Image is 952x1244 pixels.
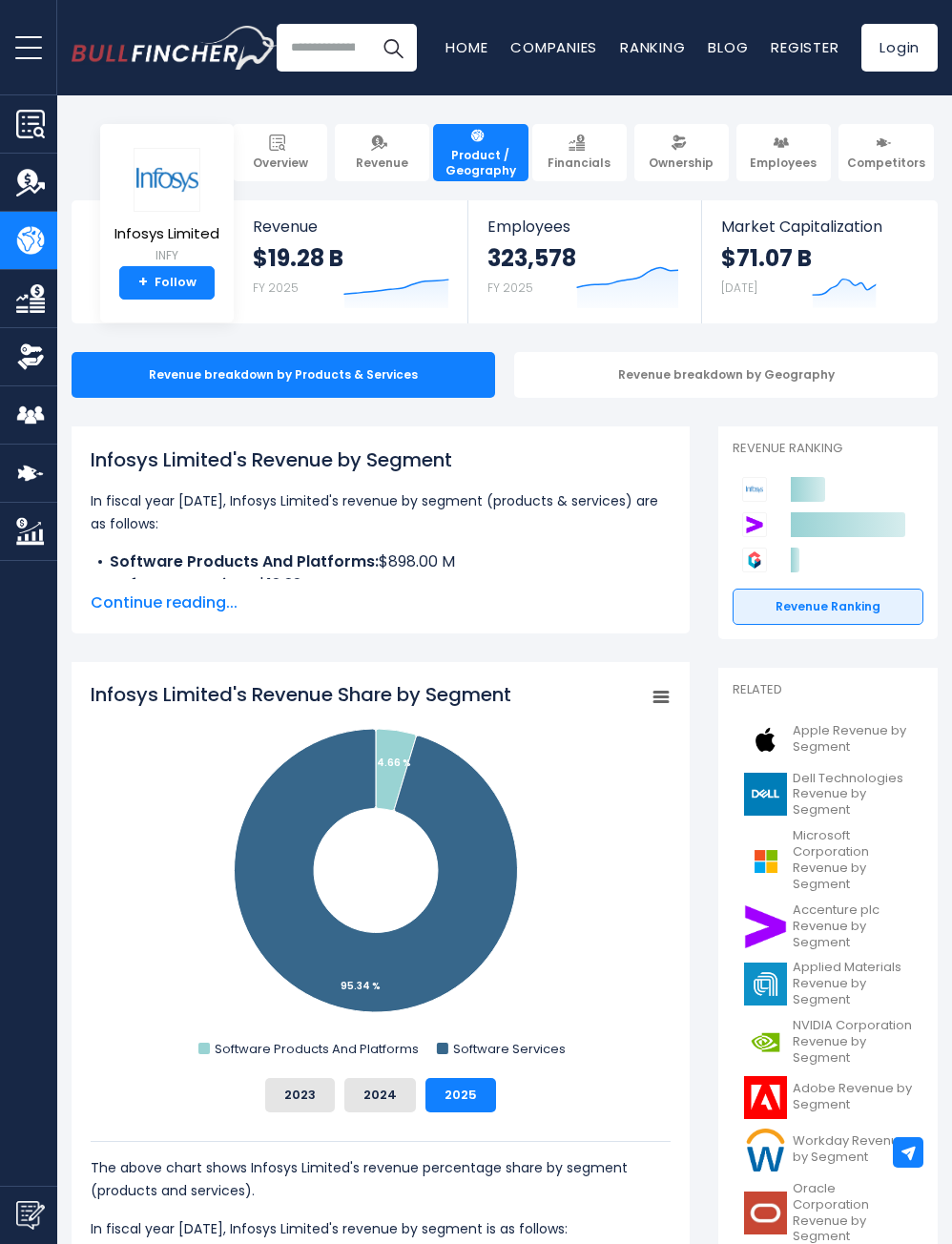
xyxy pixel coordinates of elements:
strong: 323,578 [487,243,576,273]
a: NVIDIA Corporation Revenue by Segment [733,1013,923,1071]
a: Dell Technologies Revenue by Segment [733,766,923,824]
tspan: 95.34 % [341,979,381,993]
img: Bullfincher logo [72,26,278,70]
img: Accenture plc competitors logo [742,512,767,537]
a: Product / Geography [433,124,528,181]
div: Revenue breakdown by Geography [514,352,938,398]
span: Competitors [847,155,925,171]
a: Ownership [634,124,729,181]
tspan: Infosys Limited's Revenue Share by Segment [91,681,511,708]
small: [DATE] [721,280,757,296]
strong: $71.07 B [721,243,812,273]
img: AAPL logo [744,718,787,761]
button: 2025 [425,1078,496,1112]
div: Revenue breakdown by Products & Services [72,352,495,398]
b: Software Services: [110,573,258,595]
a: Microsoft Corporation Revenue by Segment [733,823,923,898]
text: Software Products And Platforms [215,1040,419,1058]
li: $898.00 M [91,550,671,573]
span: Apple Revenue by Segment [793,723,912,756]
a: Revenue $19.28 B FY 2025 [234,200,468,323]
span: Employees [487,218,682,236]
small: INFY [114,247,219,264]
span: Employees [750,155,817,171]
a: Competitors [838,124,934,181]
a: Accenture plc Revenue by Segment [733,898,923,956]
text: Software Services [453,1040,566,1058]
h1: Infosys Limited's Revenue by Segment [91,446,671,474]
img: DELL logo [744,773,787,816]
p: In fiscal year [DATE], Infosys Limited's revenue by segment (products & services) are as follows: [91,489,671,535]
svg: Infosys Limited's Revenue Share by Segment [91,681,671,1063]
span: Continue reading... [91,591,671,614]
span: Overview [253,155,308,171]
strong: + [138,274,148,291]
a: Register [771,37,838,57]
span: Product / Geography [442,148,519,177]
a: Ranking [620,37,685,57]
span: Accenture plc Revenue by Segment [793,902,912,951]
a: Home [445,37,487,57]
img: Infosys Limited competitors logo [742,477,767,502]
small: FY 2025 [253,280,299,296]
a: Workday Revenue by Segment [733,1124,923,1176]
a: Blog [708,37,748,57]
span: Workday Revenue by Segment [793,1133,912,1166]
button: Search [369,24,417,72]
p: In fiscal year [DATE], Infosys Limited's revenue by segment is as follows: [91,1217,671,1240]
a: Overview [233,124,327,181]
small: FY 2025 [487,280,533,296]
p: Revenue Ranking [733,441,923,457]
span: Adobe Revenue by Segment [793,1081,912,1113]
a: Revenue [335,124,429,181]
a: Financials [532,124,627,181]
a: Applied Materials Revenue by Segment [733,955,923,1013]
a: Companies [510,37,597,57]
a: Apple Revenue by Segment [733,714,923,766]
img: ORCL logo [744,1192,787,1234]
a: Infosys Limited INFY [114,147,220,266]
button: 2023 [265,1078,335,1112]
img: Genpact Limited competitors logo [742,548,767,572]
a: Market Capitalization $71.07 B [DATE] [702,200,936,323]
a: Adobe Revenue by Segment [733,1071,923,1124]
span: Dell Technologies Revenue by Segment [793,771,912,819]
a: +Follow [119,266,215,301]
span: NVIDIA Corporation Revenue by Segment [793,1018,912,1067]
a: Employees 323,578 FY 2025 [468,200,701,323]
li: $18.38 B [91,573,671,596]
a: Login [861,24,938,72]
span: Ownership [649,155,714,171]
img: NVDA logo [744,1021,787,1064]
img: ADBE logo [744,1076,787,1119]
button: 2024 [344,1078,416,1112]
b: Software Products And Platforms: [110,550,379,572]
span: Revenue [253,218,449,236]
span: Market Capitalization [721,218,917,236]
a: Revenue Ranking [733,589,923,625]
span: Applied Materials Revenue by Segment [793,960,912,1008]
span: Microsoft Corporation Revenue by Segment [793,828,912,893]
span: Financials [548,155,611,171]
img: AMAT logo [744,963,787,1006]
p: Related [733,682,923,698]
img: ACN logo [744,905,787,948]
img: MSFT logo [744,840,787,882]
tspan: 4.66 % [377,756,411,770]
span: Revenue [356,155,408,171]
a: Employees [736,124,831,181]
span: Infosys Limited [114,226,219,242]
a: Go to homepage [72,26,277,70]
img: Ownership [16,342,45,371]
img: INFY logo [134,148,200,212]
strong: $19.28 B [253,243,343,273]
p: The above chart shows Infosys Limited's revenue percentage share by segment (products and services). [91,1156,671,1202]
img: WDAY logo [744,1129,787,1171]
